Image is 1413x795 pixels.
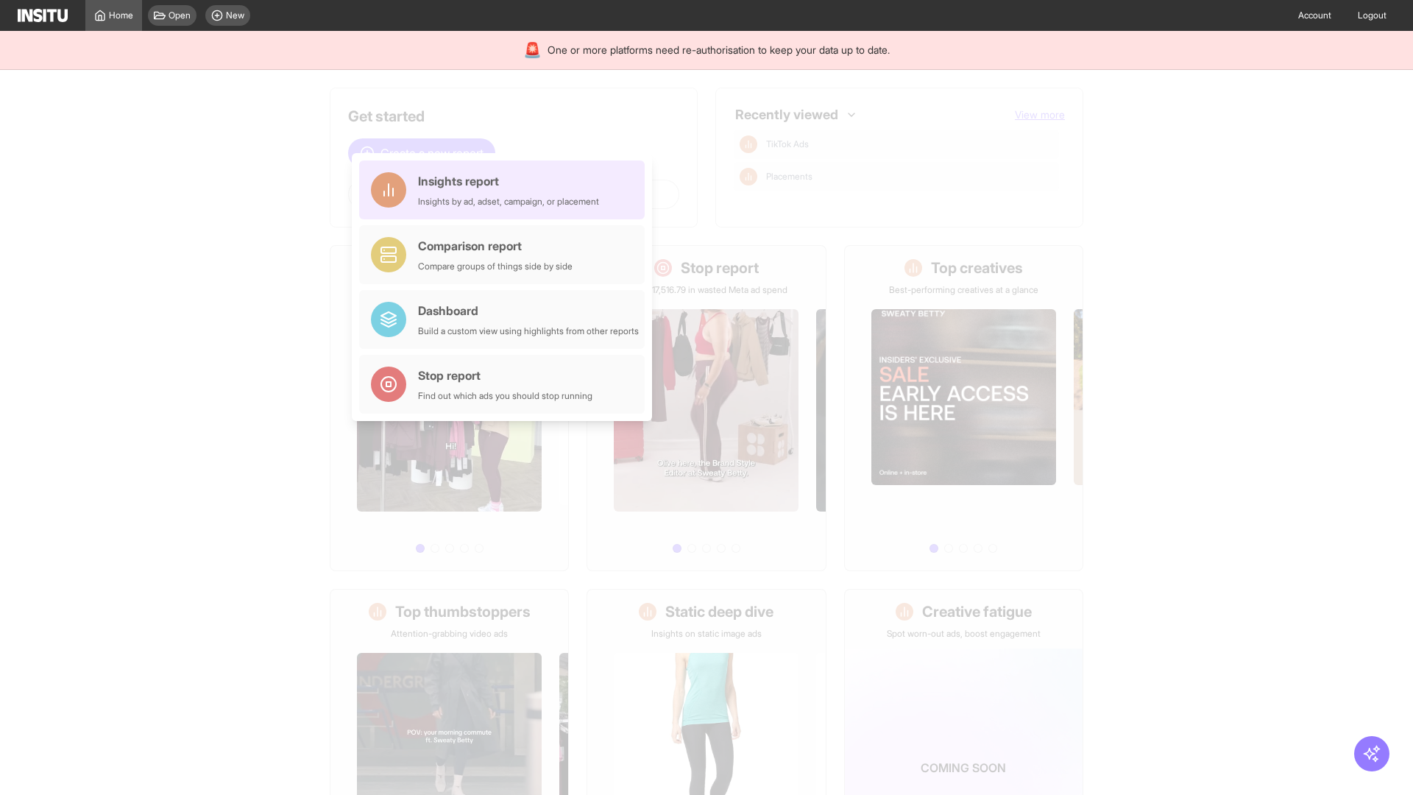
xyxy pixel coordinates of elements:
[109,10,133,21] span: Home
[523,40,542,60] div: 🚨
[226,10,244,21] span: New
[548,43,890,57] span: One or more platforms need re-authorisation to keep your data up to date.
[418,302,639,319] div: Dashboard
[418,237,573,255] div: Comparison report
[418,367,592,384] div: Stop report
[418,172,599,190] div: Insights report
[418,261,573,272] div: Compare groups of things side by side
[169,10,191,21] span: Open
[18,9,68,22] img: Logo
[418,390,592,402] div: Find out which ads you should stop running
[418,325,639,337] div: Build a custom view using highlights from other reports
[418,196,599,208] div: Insights by ad, adset, campaign, or placement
